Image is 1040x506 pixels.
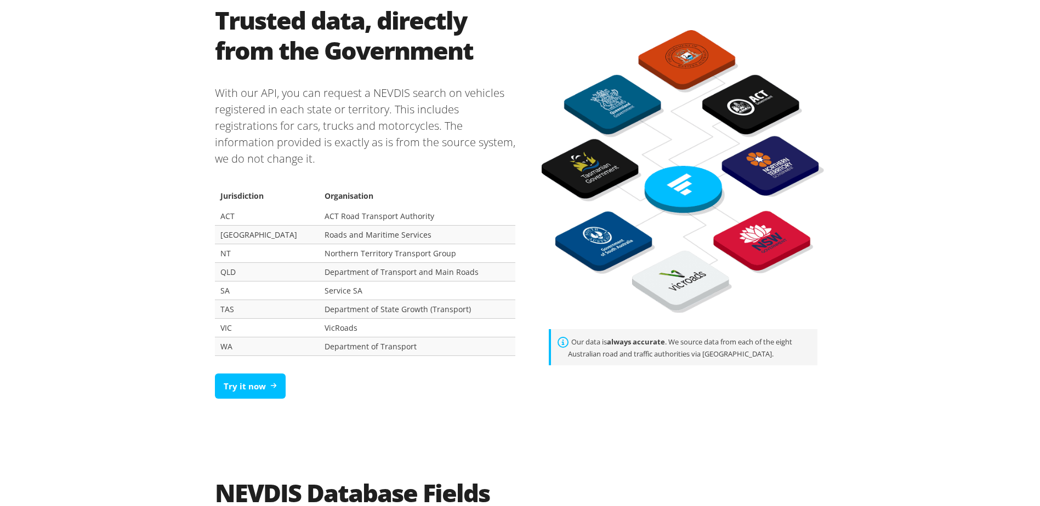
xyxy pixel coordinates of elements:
h2: NEVDIS Database Fields [215,475,833,505]
td: Department of Transport and Main Roads [319,260,515,279]
td: Service SA [319,279,515,297]
td: [GEOGRAPHIC_DATA] [215,223,319,242]
h2: Trusted data, directly from the Government [215,3,515,63]
a: Try it now [215,371,286,397]
td: TAS [215,297,319,316]
td: Northern Territory Transport Group [319,242,515,260]
td: Department of Transport [319,335,515,353]
div: Our data is . We source data from each of the eight Australian road and traffic authorities via [... [549,327,817,363]
td: NT [215,242,319,260]
td: QLD [215,260,319,279]
td: VIC [215,316,319,335]
th: Jurisdiction [215,182,319,205]
td: ACT Road Transport Authority [319,205,515,223]
td: SA [215,279,319,297]
td: WA [215,335,319,353]
th: Organisation [319,182,515,205]
td: Roads and Maritime Services [319,223,515,242]
p: With our API, you can request a NEVDIS search on vehicles registered in each state or territory. ... [215,74,515,174]
strong: always accurate [607,335,665,344]
td: ACT [215,205,319,223]
td: Department of State Growth (Transport) [319,297,515,316]
td: VicRoads [319,316,515,335]
img: BlueFlag API and NEVDIS data sourced from road authorities diagram [542,28,825,312]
